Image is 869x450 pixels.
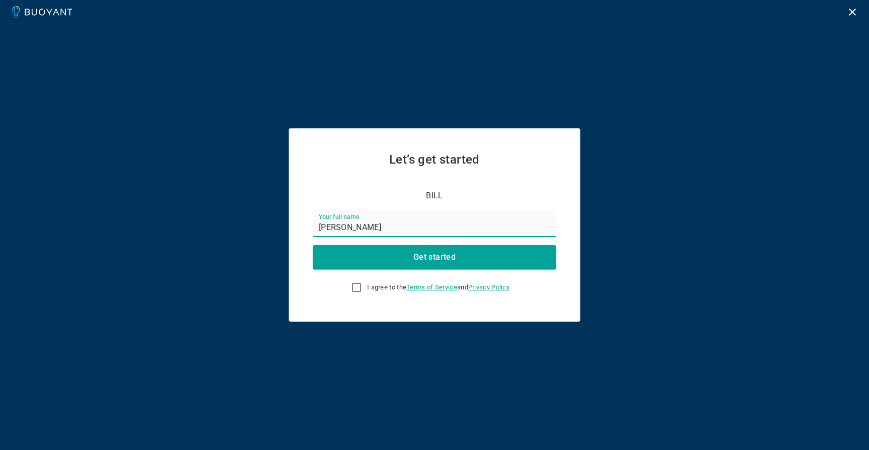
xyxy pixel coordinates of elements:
[367,283,509,291] span: I agree to the and
[313,153,556,167] h2: Let’s get started
[406,283,457,291] a: Terms of Service
[319,212,359,221] label: Your full name
[468,283,509,291] a: Privacy Policy
[844,7,861,16] a: Logout
[413,252,456,262] h4: Get started
[313,245,556,269] button: Get started
[426,191,443,201] p: BILL
[844,4,861,21] button: Logout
